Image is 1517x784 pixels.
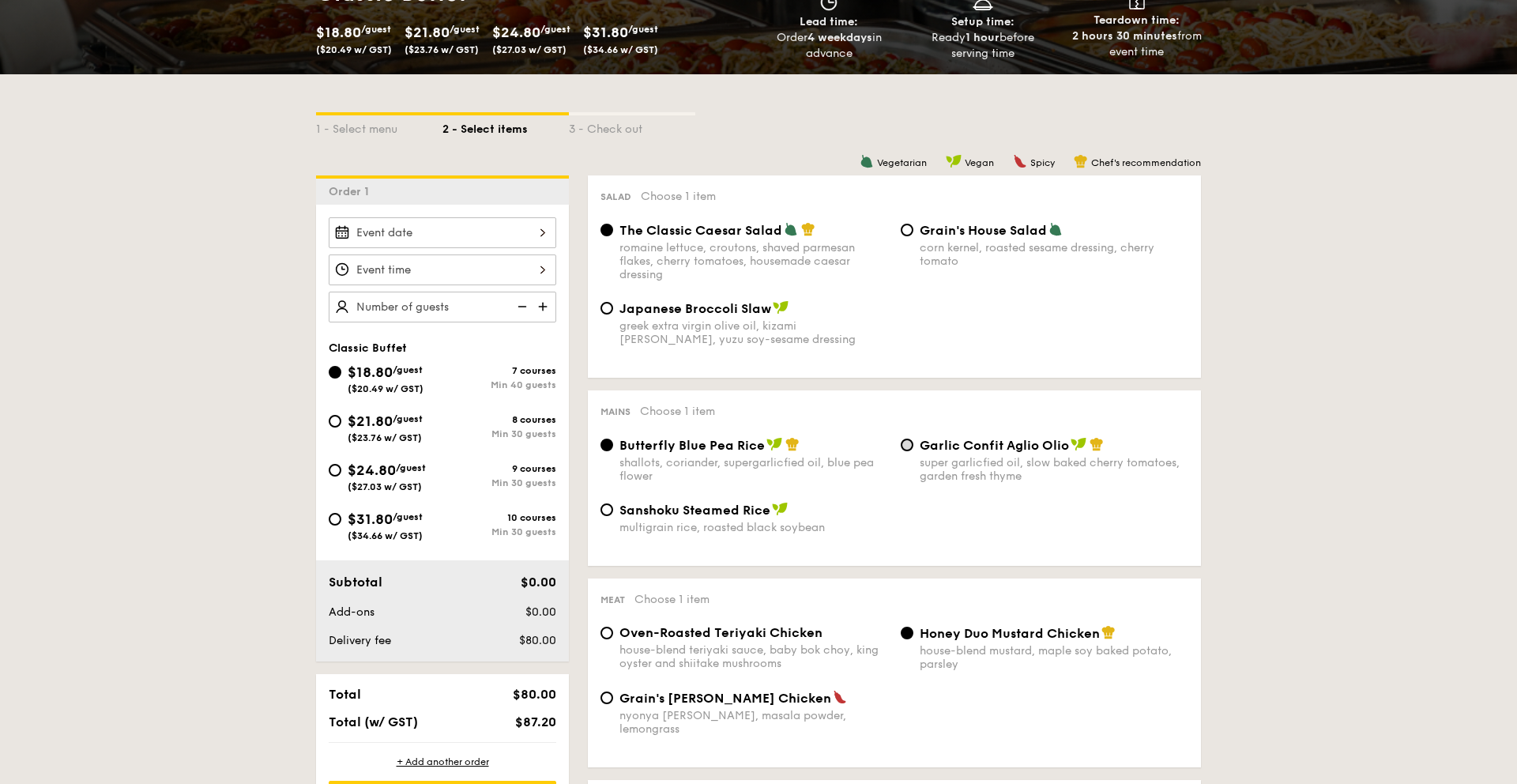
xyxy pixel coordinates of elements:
[393,511,423,522] span: /guest
[442,463,556,474] div: 9 courses
[920,223,1047,238] span: Grain's House Salad
[920,438,1069,453] span: Garlic Confit Aglio Olio
[405,44,479,55] span: ($23.76 w/ GST)
[442,115,569,138] div: 2 - Select items
[946,154,962,168] img: icon-vegan.f8ff3823.svg
[1071,437,1086,451] img: icon-vegan.f8ff3823.svg
[583,24,628,41] span: $31.80
[966,31,999,44] strong: 1 hour
[569,115,695,138] div: 3 - Check out
[329,254,556,285] input: Event time
[784,222,798,236] img: icon-vegetarian.fe4039eb.svg
[1072,29,1177,43] strong: 2 hours 30 minutes
[540,24,570,35] span: /guest
[600,594,625,605] span: Meat
[442,365,556,376] div: 7 courses
[758,30,900,62] div: Order in advance
[329,415,341,428] input: $21.80/guest($23.76 w/ GST)8 coursesMin 30 guests
[515,714,556,729] span: $87.20
[329,292,556,322] input: Number of guests
[619,625,822,640] span: Oven-Roasted Teriyaki Chicken
[1091,157,1201,168] span: Chef's recommendation
[619,691,831,706] span: Grain's [PERSON_NAME] Chicken
[619,223,782,238] span: The Classic Caesar Salad
[521,575,556,590] span: $0.00
[329,605,375,619] span: Add-ons
[600,224,613,236] input: The Classic Caesar Saladromaine lettuce, croutons, shaved parmesan flakes, cherry tomatoes, house...
[442,526,556,537] div: Min 30 guests
[442,477,556,488] div: Min 30 guests
[877,157,927,168] span: Vegetarian
[519,634,556,647] span: $80.00
[1030,157,1055,168] span: Spicy
[348,383,423,394] span: ($20.49 w/ GST)
[641,190,716,203] span: Choose 1 item
[913,30,1054,62] div: Ready before serving time
[450,24,480,35] span: /guest
[583,44,658,55] span: ($34.66 w/ GST)
[773,300,789,315] img: icon-vegan.f8ff3823.svg
[801,222,815,236] img: icon-chef-hat.a58ddaea.svg
[348,364,393,381] span: $18.80
[393,364,423,375] span: /guest
[600,406,631,417] span: Mains
[348,530,423,541] span: ($34.66 w/ GST)
[492,44,567,55] span: ($27.03 w/ GST)
[361,24,391,35] span: /guest
[619,319,888,346] div: greek extra virgin olive oil, kizami [PERSON_NAME], yuzu soy-sesame dressing
[329,687,361,702] span: Total
[393,413,423,424] span: /guest
[1013,154,1027,168] img: icon-spicy.37a8142b.svg
[800,15,858,28] span: Lead time:
[329,513,341,526] input: $31.80/guest($34.66 w/ GST)10 coursesMin 30 guests
[619,241,888,281] div: romaine lettuce, croutons, shaved parmesan flakes, cherry tomatoes, housemade caesar dressing
[329,185,375,198] span: Order 1
[1074,154,1088,168] img: icon-chef-hat.a58ddaea.svg
[785,437,800,451] img: icon-chef-hat.a58ddaea.svg
[329,634,391,647] span: Delivery fee
[316,44,392,55] span: ($20.49 w/ GST)
[329,714,418,729] span: Total (w/ GST)
[509,292,533,322] img: icon-reduce.1d2dbef1.svg
[640,405,715,418] span: Choose 1 item
[600,503,613,516] input: Sanshoku Steamed Ricemultigrain rice, roasted black soybean
[965,157,994,168] span: Vegan
[920,456,1188,483] div: super garlicfied oil, slow baked cherry tomatoes, garden fresh thyme
[329,575,382,590] span: Subtotal
[316,115,442,138] div: 1 - Select menu
[348,481,422,492] span: ($27.03 w/ GST)
[951,15,1014,28] span: Setup time:
[442,512,556,523] div: 10 courses
[766,437,782,451] img: icon-vegan.f8ff3823.svg
[405,24,450,41] span: $21.80
[628,24,658,35] span: /guest
[833,690,847,704] img: icon-spicy.37a8142b.svg
[396,462,426,473] span: /guest
[513,687,556,702] span: $80.00
[901,224,913,236] input: Grain's House Saladcorn kernel, roasted sesame dressing, cherry tomato
[442,414,556,425] div: 8 courses
[901,439,913,451] input: Garlic Confit Aglio Oliosuper garlicfied oil, slow baked cherry tomatoes, garden fresh thyme
[1048,222,1063,236] img: icon-vegetarian.fe4039eb.svg
[316,24,361,41] span: $18.80
[619,301,771,316] span: Japanese Broccoli Slaw
[525,605,556,619] span: $0.00
[1101,625,1116,639] img: icon-chef-hat.a58ddaea.svg
[600,627,613,639] input: Oven-Roasted Teriyaki Chickenhouse-blend teriyaki sauce, baby bok choy, king oyster and shiitake ...
[619,503,770,518] span: Sanshoku Steamed Rice
[348,413,393,430] span: $21.80
[600,191,631,202] span: Salad
[1094,13,1180,27] span: Teardown time:
[619,438,765,453] span: Butterfly Blue Pea Rice
[807,31,872,44] strong: 4 weekdays
[348,432,422,443] span: ($23.76 w/ GST)
[600,302,613,315] input: Japanese Broccoli Slawgreek extra virgin olive oil, kizami [PERSON_NAME], yuzu soy-sesame dressing
[329,217,556,248] input: Event date
[901,627,913,639] input: Honey Duo Mustard Chickenhouse-blend mustard, maple soy baked potato, parsley
[920,644,1188,671] div: house-blend mustard, maple soy baked potato, parsley
[619,521,888,534] div: multigrain rice, roasted black soybean
[619,643,888,670] div: house-blend teriyaki sauce, baby bok choy, king oyster and shiitake mushrooms
[619,456,888,483] div: shallots, coriander, supergarlicfied oil, blue pea flower
[348,511,393,528] span: $31.80
[772,502,788,516] img: icon-vegan.f8ff3823.svg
